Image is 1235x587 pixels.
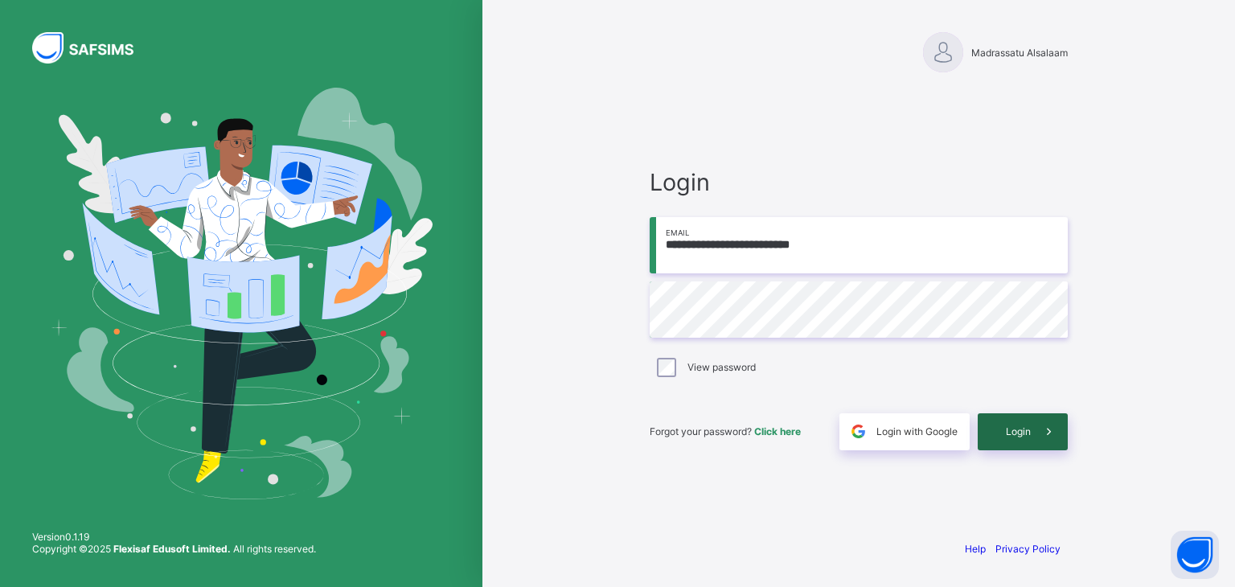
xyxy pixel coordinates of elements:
[650,168,1068,196] span: Login
[971,47,1068,59] span: Madrassatu Alsalaam
[876,425,958,437] span: Login with Google
[1006,425,1031,437] span: Login
[995,543,1061,555] a: Privacy Policy
[32,543,316,555] span: Copyright © 2025 All rights reserved.
[1171,531,1219,579] button: Open asap
[687,361,756,373] label: View password
[754,425,801,437] a: Click here
[32,531,316,543] span: Version 0.1.19
[849,422,868,441] img: google.396cfc9801f0270233282035f929180a.svg
[650,425,801,437] span: Forgot your password?
[965,543,986,555] a: Help
[50,88,433,499] img: Hero Image
[32,32,153,64] img: SAFSIMS Logo
[113,543,231,555] strong: Flexisaf Edusoft Limited.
